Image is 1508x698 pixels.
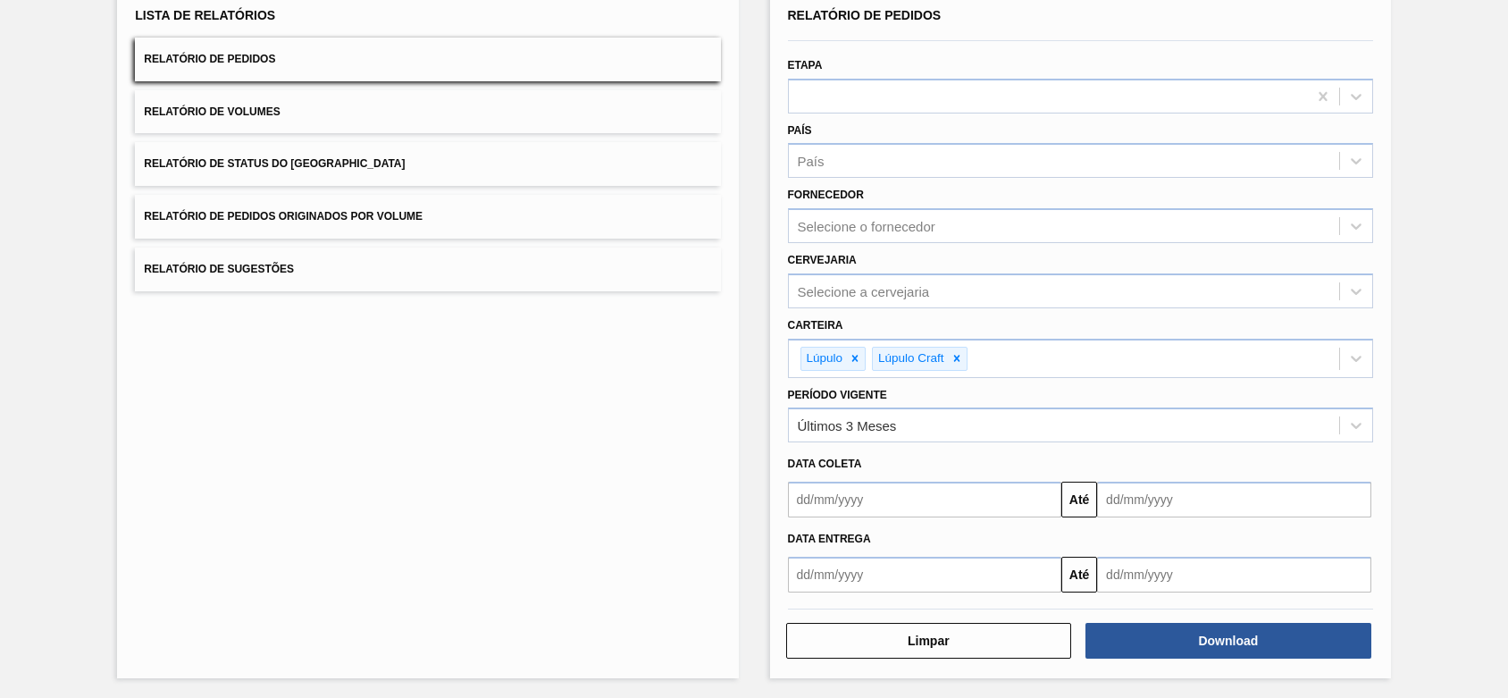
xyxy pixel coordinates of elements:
[798,154,825,169] div: País
[788,533,871,545] span: Data entrega
[788,389,887,401] label: Período Vigente
[1085,623,1371,659] button: Download
[788,319,843,332] label: Carteira
[788,189,864,201] label: Fornecedor
[788,254,857,266] label: Cervejaria
[788,8,942,22] span: Relatório de Pedidos
[144,53,275,65] span: Relatório de Pedidos
[873,348,947,370] div: Lúpulo Craft
[788,59,823,71] label: Etapa
[135,195,720,239] button: Relatório de Pedidos Originados por Volume
[788,557,1062,593] input: dd/mm/yyyy
[144,157,405,170] span: Relatório de Status do [GEOGRAPHIC_DATA]
[135,8,275,22] span: Lista de Relatórios
[1097,482,1371,517] input: dd/mm/yyyy
[135,248,720,291] button: Relatório de Sugestões
[788,124,812,137] label: País
[1061,557,1097,593] button: Até
[135,90,720,134] button: Relatório de Volumes
[1061,482,1097,517] button: Até
[135,38,720,81] button: Relatório de Pedidos
[1097,557,1371,593] input: dd/mm/yyyy
[801,348,846,370] div: Lúpulo
[798,418,897,433] div: Últimos 3 Meses
[798,219,935,234] div: Selecione o fornecedor
[135,142,720,186] button: Relatório de Status do [GEOGRAPHIC_DATA]
[144,105,280,118] span: Relatório de Volumes
[788,458,862,470] span: Data coleta
[798,283,930,299] div: Selecione a cervejaria
[144,210,423,223] span: Relatório de Pedidos Originados por Volume
[788,482,1062,517] input: dd/mm/yyyy
[786,623,1072,659] button: Limpar
[144,263,294,275] span: Relatório de Sugestões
